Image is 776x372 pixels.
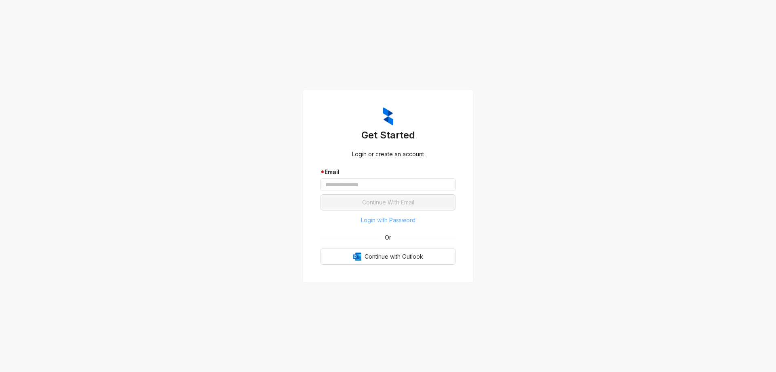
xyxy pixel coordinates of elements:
img: ZumaIcon [383,107,393,126]
span: Continue with Outlook [365,252,423,261]
img: Outlook [353,253,361,261]
button: OutlookContinue with Outlook [321,249,455,265]
h3: Get Started [321,129,455,142]
div: Email [321,168,455,176]
span: Login with Password [361,216,415,225]
div: Login or create an account [321,150,455,159]
button: Continue With Email [321,194,455,210]
button: Login with Password [321,214,455,227]
span: Or [379,233,397,242]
